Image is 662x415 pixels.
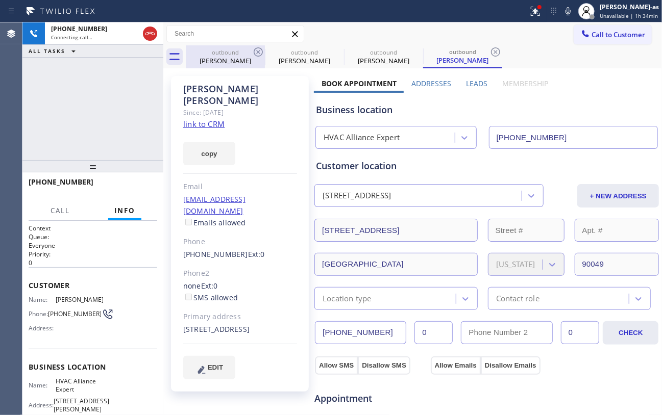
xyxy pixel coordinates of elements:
[266,48,343,56] div: outbound
[503,79,549,88] label: Membership
[345,45,422,68] div: Brian Corman
[431,356,481,375] button: Allow Emails
[48,310,102,318] span: [PHONE_NUMBER]
[183,181,297,193] div: Email
[22,45,86,57] button: ALL TASKS
[183,83,297,107] div: [PERSON_NAME] [PERSON_NAME]
[51,34,92,41] span: Connecting call…
[29,280,157,290] span: Customer
[29,47,65,55] span: ALL TASKS
[603,321,658,345] button: CHECK
[208,364,223,371] span: EDIT
[314,219,478,242] input: Address
[561,4,575,18] button: Mute
[29,250,157,258] h2: Priority:
[29,224,157,232] h1: Context
[108,201,141,221] button: Info
[56,377,106,393] span: HVAC Alliance Expert
[187,48,264,56] div: outbound
[187,45,264,68] div: Mrs Eslami
[56,296,106,303] span: [PERSON_NAME]
[51,24,107,33] span: [PHONE_NUMBER]
[183,280,297,304] div: none
[29,401,54,409] span: Address:
[414,321,453,344] input: Ext.
[266,45,343,68] div: Mrs Eslami
[29,232,157,241] h2: Queue:
[574,25,652,44] button: Call to Customer
[29,381,56,389] span: Name:
[29,362,157,372] span: Business location
[114,206,135,215] span: Info
[167,25,304,42] input: Search
[466,79,487,88] label: Leads
[345,48,422,56] div: outbound
[314,392,428,405] span: Appointment
[29,324,56,332] span: Address:
[51,206,70,215] span: Call
[183,218,246,227] label: Emails allowed
[183,107,297,118] div: Since: [DATE]
[358,356,410,375] button: Disallow SMS
[266,56,343,65] div: [PERSON_NAME]
[201,281,218,291] span: Ext: 0
[322,79,397,88] label: Book Appointment
[29,241,157,250] p: Everyone
[248,249,265,259] span: Ext: 0
[314,253,478,276] input: City
[183,194,246,216] a: [EMAIL_ADDRESS][DOMAIN_NAME]
[411,79,451,88] label: Addresses
[183,249,248,259] a: [PHONE_NUMBER]
[424,45,501,67] div: Brian Corman
[185,294,192,300] input: SMS allowed
[575,219,659,242] input: Apt. #
[44,201,76,221] button: Call
[315,356,358,375] button: Allow SMS
[316,159,657,173] div: Customer location
[461,321,552,344] input: Phone Number 2
[316,103,657,117] div: Business location
[600,3,659,11] div: [PERSON_NAME]-as
[54,397,109,413] span: [STREET_ADDRESS][PERSON_NAME]
[600,12,658,19] span: Unavailable | 1h 34min
[592,30,645,39] span: Call to Customer
[315,321,406,344] input: Phone Number
[183,119,225,129] a: link to CRM
[29,310,48,318] span: Phone:
[29,177,93,187] span: [PHONE_NUMBER]
[29,258,157,267] p: 0
[345,56,422,65] div: [PERSON_NAME]
[575,253,659,276] input: ZIP
[183,324,297,335] div: [STREET_ADDRESS]
[577,184,659,207] button: + NEW ADDRESS
[481,356,541,375] button: Disallow Emails
[185,219,192,225] input: Emails allowed
[323,293,372,304] div: Location type
[323,190,391,202] div: [STREET_ADDRESS]
[424,56,501,65] div: [PERSON_NAME]
[324,132,400,144] div: HVAC Alliance Expert
[424,48,501,56] div: outbound
[489,126,658,149] input: Phone Number
[561,321,599,344] input: Ext. 2
[496,293,540,304] div: Contact role
[187,56,264,65] div: [PERSON_NAME]
[183,311,297,323] div: Primary address
[29,296,56,303] span: Name:
[183,236,297,248] div: Phone
[183,268,297,279] div: Phone2
[143,27,157,41] button: Hang up
[183,293,238,302] label: SMS allowed
[183,356,235,379] button: EDIT
[488,219,565,242] input: Street #
[183,142,235,165] button: copy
